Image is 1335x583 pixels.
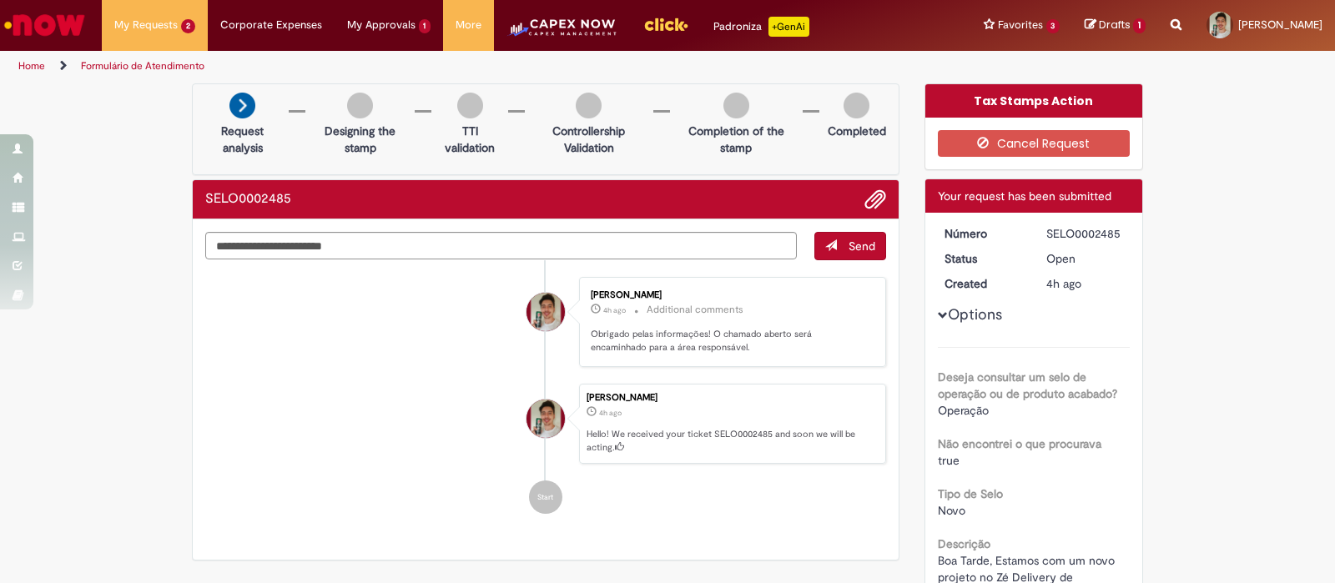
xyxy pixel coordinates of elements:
[647,303,743,317] small: Additional comments
[419,19,431,33] span: 1
[13,51,878,82] ul: Page breadcrumbs
[603,305,626,315] span: 4h ago
[205,192,291,207] h2: SELO0002485 Ticket history
[591,290,869,300] div: [PERSON_NAME]
[723,93,749,118] img: img-circle-grey.png
[849,239,875,254] span: Send
[205,123,280,156] p: Request analysis
[220,17,322,33] span: Corporate Expenses
[114,17,178,33] span: My Requests
[1046,276,1081,291] time: 29/08/2025 15:44:25
[205,260,886,530] ul: Ticket history
[938,188,1111,204] span: Your request has been submitted
[526,293,565,331] div: Thiago Henrique De Oliveira
[938,369,1117,401] b: Deseja consultar um selo de operação ou de produto acabado?
[603,305,626,315] time: 29/08/2025 15:44:25
[533,123,644,156] p: Controllership Validation
[1099,17,1131,33] span: Drafts
[81,59,204,73] a: Formulário de Atendimento
[1046,276,1081,291] span: 4h ago
[1046,250,1124,267] div: Open
[925,84,1143,118] div: Tax Stamps Action
[591,328,869,354] p: Obrigado pelas informações! O chamado aberto será encaminhado para a área responsável.
[205,384,886,464] li: Thiago Henrique De Oliveira
[205,232,797,260] textarea: Type your message here...
[587,428,877,454] p: Hello! We received your ticket SELO0002485 and soon we will be acting.
[768,17,809,37] p: +GenAi
[864,188,886,210] button: Add attachments
[587,393,877,403] div: [PERSON_NAME]
[932,250,1035,267] dt: Status
[526,400,565,438] div: Thiago Henrique De Oliveira
[2,8,88,42] img: ServiceNow
[347,17,416,33] span: My Approvals
[938,403,989,418] span: Operação
[576,93,602,118] img: img-circle-grey.png
[643,12,688,37] img: click_logo_yellow_360x200.png
[938,536,990,551] b: Descrição
[1046,19,1060,33] span: 3
[844,93,869,118] img: img-circle-grey.png
[1085,18,1146,33] a: Drafts
[938,130,1131,157] button: Cancel Request
[599,408,622,418] time: 29/08/2025 15:44:25
[18,59,45,73] a: Home
[314,123,407,156] p: Designing the stamp
[678,123,794,156] p: Completion of the stamp
[1133,18,1146,33] span: 1
[1046,275,1124,292] div: 29/08/2025 15:44:25
[347,93,373,118] img: img-circle-grey.png
[932,225,1035,242] dt: Número
[713,17,809,37] div: Padroniza
[181,19,195,33] span: 2
[828,123,886,139] p: Completed
[457,93,483,118] img: img-circle-grey.png
[599,408,622,418] span: 4h ago
[440,123,500,156] p: TTI validation
[932,275,1035,292] dt: Created
[1238,18,1322,32] span: [PERSON_NAME]
[938,503,965,518] span: Novo
[1046,225,1124,242] div: SELO0002485
[814,232,886,260] button: Send
[229,93,255,118] img: arrow-next.png
[506,17,617,50] img: CapexLogo5.png
[938,486,1003,501] b: Tipo de Selo
[938,453,960,468] span: true
[456,17,481,33] span: More
[938,436,1101,451] b: Não encontrei o que procurava
[998,17,1043,33] span: Favorites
